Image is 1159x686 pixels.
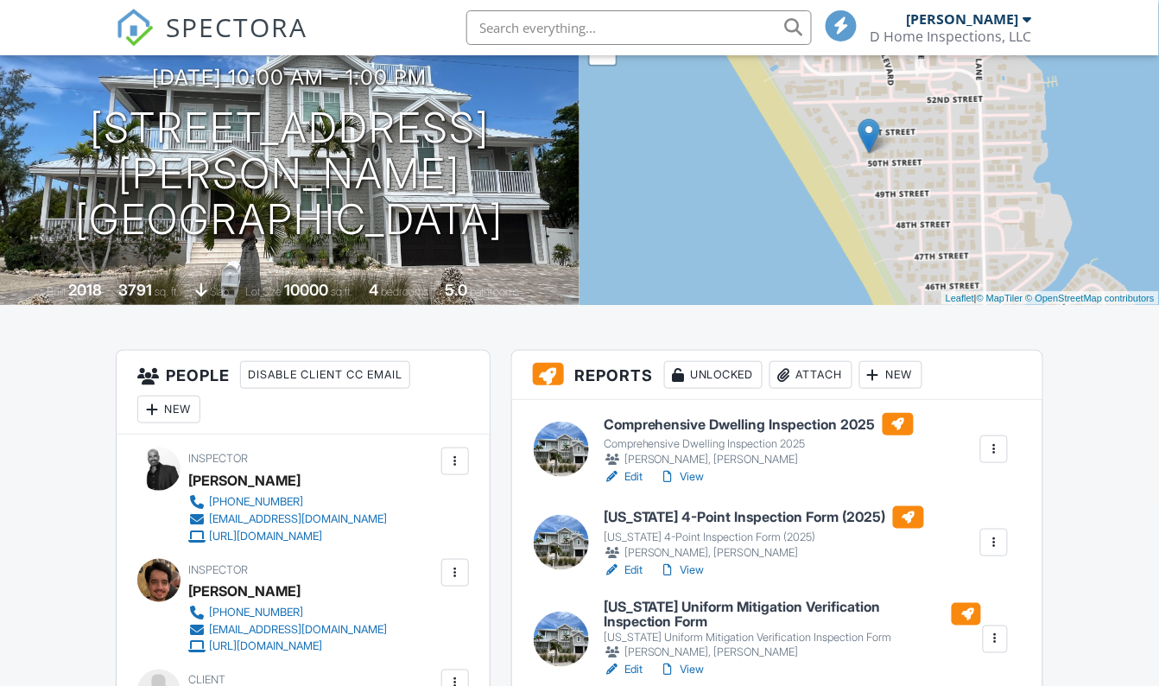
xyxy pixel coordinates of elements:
a: [EMAIL_ADDRESS][DOMAIN_NAME] [188,511,387,528]
h3: People [117,351,489,435]
a: Edit [604,468,643,486]
div: [EMAIL_ADDRESS][DOMAIN_NAME] [209,512,387,526]
span: Inspector [188,563,248,576]
div: Comprehensive Dwelling Inspection 2025 [604,437,914,451]
div: | [941,291,1159,306]
div: New [137,396,200,423]
div: [PERSON_NAME], [PERSON_NAME] [604,645,981,662]
a: [URL][DOMAIN_NAME] [188,638,387,656]
img: The Best Home Inspection Software - Spectora [116,9,154,47]
div: [PERSON_NAME], [PERSON_NAME] [604,451,914,468]
a: Leaflet [946,293,974,303]
div: [PERSON_NAME] [907,10,1019,28]
span: Built [47,285,66,298]
h6: [US_STATE] 4-Point Inspection Form (2025) [604,506,924,529]
a: Edit [604,662,643,679]
div: Disable Client CC Email [240,361,410,389]
a: [US_STATE] Uniform Mitigation Verification Inspection Form [US_STATE] Uniform Mitigation Verifica... [604,600,981,663]
a: © OpenStreetMap contributors [1026,293,1155,303]
div: New [859,361,922,389]
span: bedrooms [381,285,428,298]
a: [PHONE_NUMBER] [188,493,387,511]
div: 2018 [68,281,102,299]
div: [URL][DOMAIN_NAME] [209,640,322,654]
div: Attach [769,361,852,389]
a: View [660,562,705,579]
h3: Reports [512,351,1042,400]
h1: [STREET_ADDRESS] [PERSON_NAME][GEOGRAPHIC_DATA] [28,105,552,242]
span: slab [210,285,229,298]
span: SPECTORA [166,9,307,45]
span: Inspector [188,452,248,465]
div: [URL][DOMAIN_NAME] [209,530,322,543]
div: 4 [369,281,378,299]
span: sq. ft. [155,285,179,298]
div: 5.0 [445,281,467,299]
div: Unlocked [664,361,763,389]
a: Edit [604,562,643,579]
h6: Comprehensive Dwelling Inspection 2025 [604,413,914,435]
a: Comprehensive Dwelling Inspection 2025 Comprehensive Dwelling Inspection 2025 [PERSON_NAME], [PER... [604,413,914,468]
a: [PHONE_NUMBER] [188,604,387,621]
div: 10000 [284,281,328,299]
div: D Home Inspections, LLC [871,28,1032,45]
div: [US_STATE] Uniform Mitigation Verification Inspection Form [604,631,981,645]
a: [US_STATE] 4-Point Inspection Form (2025) [US_STATE] 4-Point Inspection Form (2025) [PERSON_NAME]... [604,506,924,562]
span: sq.ft. [331,285,352,298]
div: [PERSON_NAME], [PERSON_NAME] [604,544,924,562]
div: [PHONE_NUMBER] [209,606,303,619]
div: [EMAIL_ADDRESS][DOMAIN_NAME] [209,623,387,637]
div: 3791 [118,281,152,299]
div: [PERSON_NAME] [188,578,301,604]
span: Lot Size [245,285,282,298]
div: [US_STATE] 4-Point Inspection Form (2025) [604,530,924,544]
h3: [DATE] 10:00 am - 1:00 pm [153,66,427,89]
a: © MapTiler [977,293,1023,303]
div: [PERSON_NAME] [188,467,301,493]
h6: [US_STATE] Uniform Mitigation Verification Inspection Form [604,600,981,630]
a: View [660,662,705,679]
div: [PHONE_NUMBER] [209,495,303,509]
input: Search everything... [466,10,812,45]
a: [EMAIL_ADDRESS][DOMAIN_NAME] [188,621,387,638]
a: View [660,468,705,486]
span: bathrooms [470,285,519,298]
a: SPECTORA [116,23,307,60]
a: [URL][DOMAIN_NAME] [188,528,387,545]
